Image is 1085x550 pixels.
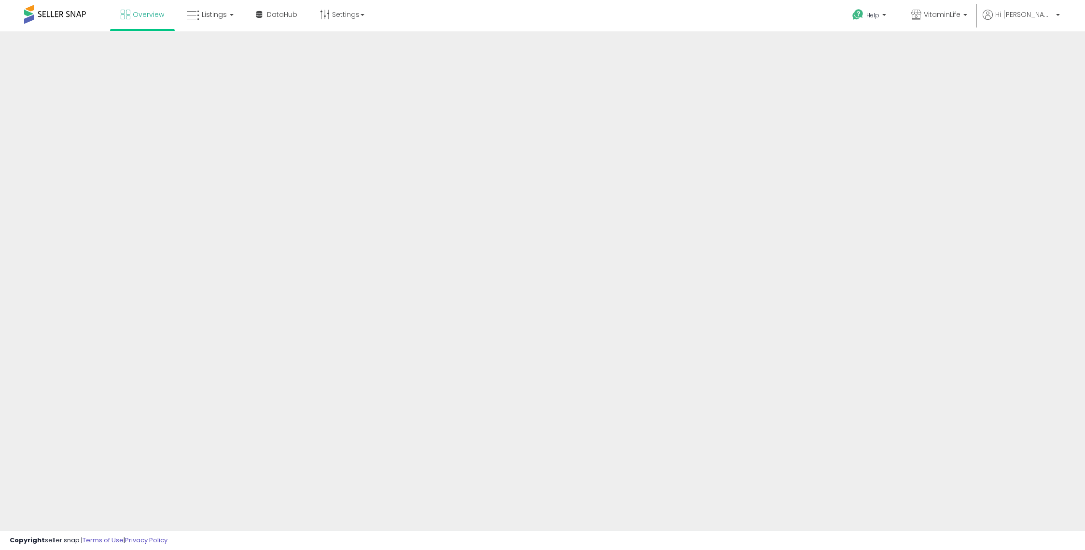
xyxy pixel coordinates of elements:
[995,10,1053,19] span: Hi [PERSON_NAME]
[852,9,864,21] i: Get Help
[924,10,960,19] span: VitaminLife
[866,11,879,19] span: Help
[133,10,164,19] span: Overview
[983,10,1060,31] a: Hi [PERSON_NAME]
[202,10,227,19] span: Listings
[267,10,297,19] span: DataHub
[845,1,896,31] a: Help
